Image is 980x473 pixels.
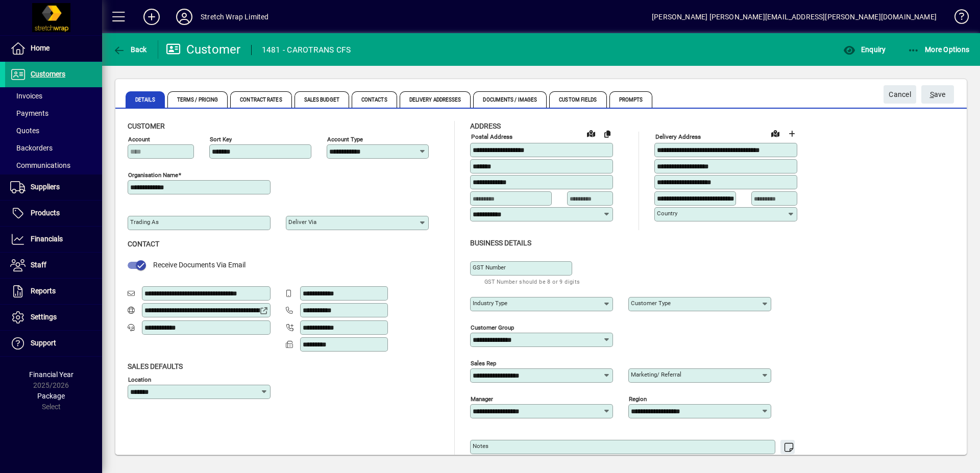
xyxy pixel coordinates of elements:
mat-label: Manager [471,395,493,402]
mat-label: Account [128,136,150,143]
div: 1481 - CAROTRANS CFS [262,42,351,58]
mat-label: Location [128,376,151,383]
span: Support [31,339,56,347]
button: More Options [905,40,972,59]
button: Enquiry [841,40,888,59]
a: Quotes [5,122,102,139]
span: Backorders [10,144,53,152]
div: Stretch Wrap Limited [201,9,269,25]
a: Suppliers [5,175,102,200]
span: Address [470,122,501,130]
span: Details [126,91,165,108]
a: Knowledge Base [947,2,967,35]
span: Receive Documents Via Email [153,261,246,269]
span: Settings [31,313,57,321]
a: Support [5,331,102,356]
a: Settings [5,305,102,330]
span: Contacts [352,91,397,108]
span: Reports [31,287,56,295]
span: Communications [10,161,70,169]
span: Package [37,392,65,400]
mat-label: Account Type [327,136,363,143]
span: Prompts [609,91,653,108]
mat-label: Customer group [471,323,514,331]
span: Customer [128,122,165,130]
button: Choose address [783,126,800,142]
button: Copy to Delivery address [599,126,616,142]
span: Back [113,45,147,54]
span: Home [31,44,50,52]
mat-label: Deliver via [288,218,316,226]
span: Delivery Addresses [400,91,471,108]
button: Add [135,8,168,26]
a: Staff [5,253,102,278]
mat-label: GST Number [473,264,506,271]
span: Sales Budget [295,91,349,108]
span: Contract Rates [230,91,291,108]
span: Financial Year [29,370,73,379]
a: Products [5,201,102,226]
mat-hint: Use 'Enter' to start a new line [709,454,789,466]
span: Terms / Pricing [167,91,228,108]
mat-label: Customer type [631,300,671,307]
span: S [930,90,934,98]
span: Payments [10,109,48,117]
mat-hint: GST Number should be 8 or 9 digits [484,276,580,287]
mat-label: Industry type [473,300,507,307]
span: More Options [908,45,970,54]
mat-label: Sort key [210,136,232,143]
div: [PERSON_NAME] [PERSON_NAME][EMAIL_ADDRESS][PERSON_NAME][DOMAIN_NAME] [652,9,937,25]
span: Invoices [10,92,42,100]
span: Financials [31,235,63,243]
span: Documents / Images [473,91,547,108]
mat-label: Notes [473,442,488,450]
a: Communications [5,157,102,174]
a: Invoices [5,87,102,105]
a: Reports [5,279,102,304]
mat-label: Sales rep [471,359,496,366]
a: Financials [5,227,102,252]
a: View on map [583,125,599,141]
mat-label: Trading as [130,218,159,226]
button: Cancel [884,85,916,104]
span: Customers [31,70,65,78]
a: Payments [5,105,102,122]
a: Home [5,36,102,61]
mat-label: Country [657,210,677,217]
button: Profile [168,8,201,26]
span: Business details [470,239,531,247]
span: Suppliers [31,183,60,191]
button: Back [110,40,150,59]
span: ave [930,86,946,103]
button: Save [921,85,954,104]
span: Sales defaults [128,362,183,370]
mat-label: Organisation name [128,171,178,179]
div: Customer [166,41,241,58]
a: View on map [767,125,783,141]
app-page-header-button: Back [102,40,158,59]
mat-label: Marketing/ Referral [631,371,681,378]
span: Staff [31,261,46,269]
span: Products [31,209,60,217]
span: Contact [128,240,159,248]
mat-label: Region [629,395,647,402]
span: Enquiry [843,45,886,54]
span: Custom Fields [549,91,606,108]
span: Cancel [889,86,911,103]
span: Quotes [10,127,39,135]
a: Backorders [5,139,102,157]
